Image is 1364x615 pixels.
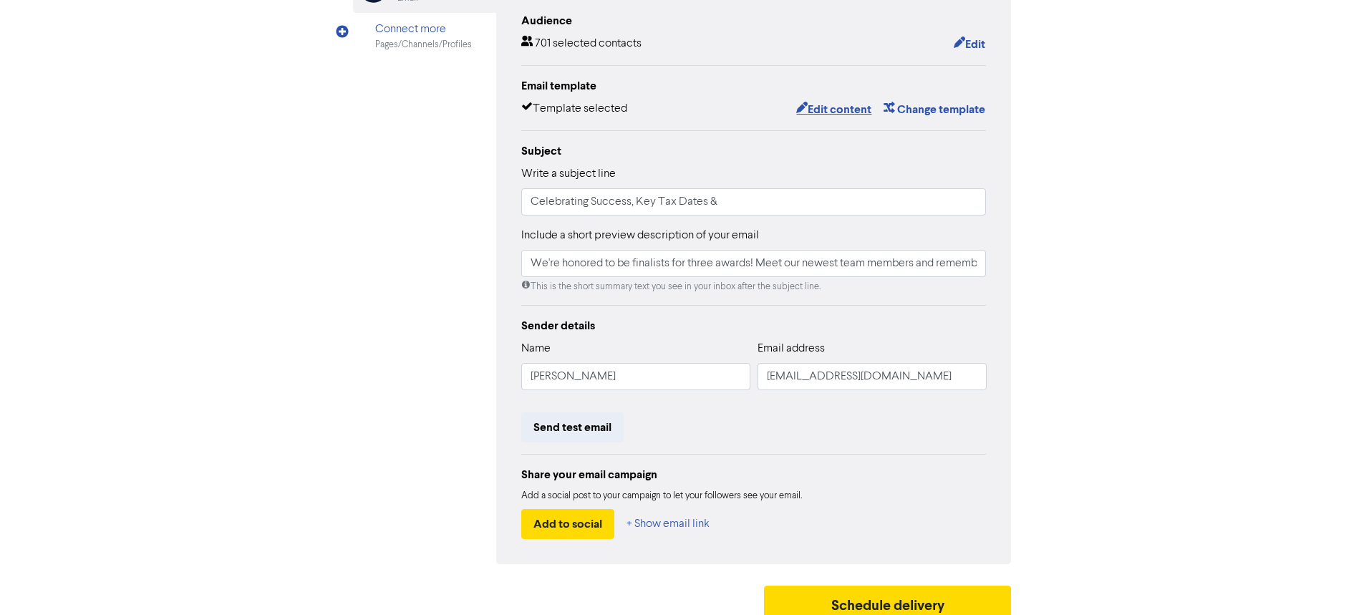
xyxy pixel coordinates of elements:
button: Change template [883,100,986,119]
div: Connect more [375,21,472,38]
button: + Show email link [626,509,710,539]
div: Subject [521,142,987,160]
div: Connect morePages/Channels/Profiles [353,13,496,59]
iframe: Chat Widget [1184,460,1364,615]
button: Edit [953,35,986,54]
div: Template selected [521,100,627,119]
label: Include a short preview description of your email [521,227,759,244]
div: This is the short summary text you see in your inbox after the subject line. [521,280,987,294]
div: 701 selected contacts [521,35,642,54]
div: Add a social post to your campaign to let your followers see your email. [521,489,987,503]
div: Audience [521,12,987,29]
div: Share your email campaign [521,466,987,483]
div: Sender details [521,317,987,334]
label: Email address [758,340,825,357]
button: Add to social [521,509,614,539]
label: Name [521,340,551,357]
div: Pages/Channels/Profiles [375,38,472,52]
button: Edit content [795,100,872,119]
div: Email template [521,77,987,95]
button: Send test email [521,412,624,442]
label: Write a subject line [521,165,616,183]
